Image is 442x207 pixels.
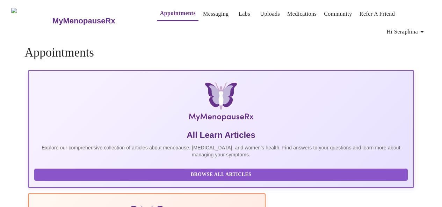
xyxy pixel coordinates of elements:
a: Medications [287,9,317,19]
a: Appointments [160,8,196,18]
a: Messaging [203,9,229,19]
a: MyMenopauseRx [51,9,143,33]
p: Explore our comprehensive collection of articles about menopause, [MEDICAL_DATA], and women's hea... [34,144,407,158]
span: Hi Seraphina [387,27,426,37]
h5: All Learn Articles [34,130,407,141]
img: MyMenopauseRx Logo [11,8,51,34]
a: Uploads [260,9,280,19]
button: Browse All Articles [34,169,407,181]
a: Browse All Articles [34,171,409,177]
span: Browse All Articles [41,170,400,179]
button: Appointments [157,6,198,21]
button: Uploads [258,7,283,21]
a: Refer a Friend [360,9,395,19]
button: Hi Seraphina [384,25,429,39]
h4: Appointments [24,46,417,60]
h3: MyMenopauseRx [52,16,115,25]
a: Labs [239,9,250,19]
button: Medications [284,7,319,21]
a: Community [324,9,352,19]
button: Labs [233,7,256,21]
img: MyMenopauseRx Logo [92,82,349,124]
button: Messaging [200,7,231,21]
button: Community [321,7,355,21]
button: Refer a Friend [357,7,398,21]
